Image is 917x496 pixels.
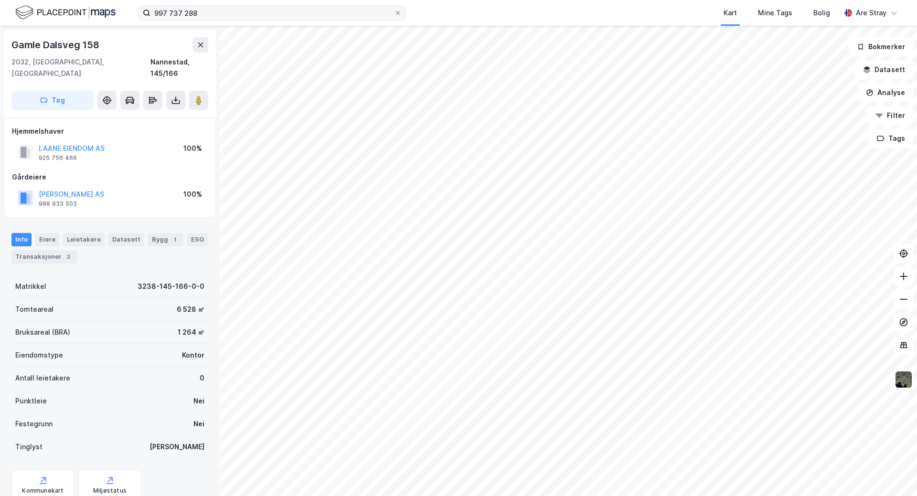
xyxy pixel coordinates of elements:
[15,281,46,292] div: Matrikkel
[849,37,913,56] button: Bokmerker
[12,171,208,183] div: Gårdeiere
[869,450,917,496] iframe: Chat Widget
[193,395,204,407] div: Nei
[64,252,73,262] div: 3
[15,395,47,407] div: Punktleie
[182,349,204,361] div: Kontor
[869,129,913,148] button: Tags
[11,56,150,79] div: 2032, [GEOGRAPHIC_DATA], [GEOGRAPHIC_DATA]
[15,418,53,430] div: Festegrunn
[150,6,394,20] input: Søk på adresse, matrikkel, gårdeiere, leietakere eller personer
[12,126,208,137] div: Hjemmelshaver
[11,91,94,110] button: Tag
[200,372,204,384] div: 0
[148,233,183,246] div: Bygg
[858,83,913,102] button: Analyse
[15,441,43,453] div: Tinglyst
[35,233,59,246] div: Eiere
[39,154,77,162] div: 925 756 466
[63,233,105,246] div: Leietakere
[11,233,32,246] div: Info
[15,304,53,315] div: Tomteareal
[183,189,202,200] div: 100%
[15,327,70,338] div: Bruksareal (BRA)
[15,349,63,361] div: Eiendomstype
[177,304,204,315] div: 6 528 ㎡
[187,233,208,246] div: ESG
[856,7,886,19] div: Are Stray
[813,7,830,19] div: Bolig
[22,487,64,495] div: Kommunekart
[193,418,204,430] div: Nei
[149,441,204,453] div: [PERSON_NAME]
[895,370,913,389] img: 9k=
[724,7,737,19] div: Kart
[183,143,202,154] div: 100%
[93,487,127,495] div: Miljøstatus
[178,327,204,338] div: 1 264 ㎡
[39,200,77,208] div: 988 933 503
[15,372,70,384] div: Antall leietakere
[855,60,913,79] button: Datasett
[15,4,116,21] img: logo.f888ab2527a4732fd821a326f86c7f29.svg
[108,233,144,246] div: Datasett
[867,106,913,125] button: Filter
[11,37,101,53] div: Gamle Dalsveg 158
[170,235,180,244] div: 1
[138,281,204,292] div: 3238-145-166-0-0
[11,250,77,264] div: Transaksjoner
[150,56,208,79] div: Nannestad, 145/166
[758,7,792,19] div: Mine Tags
